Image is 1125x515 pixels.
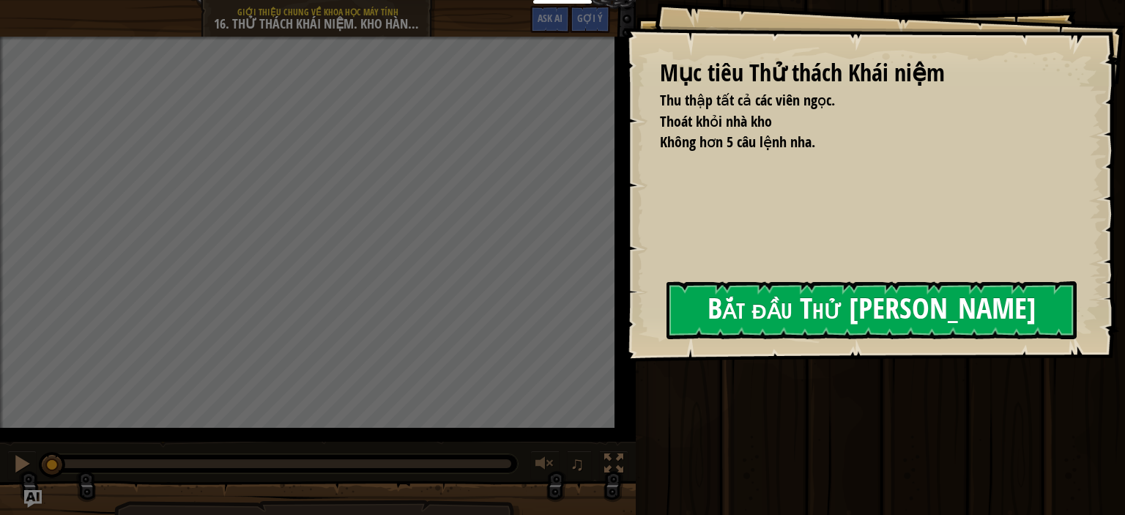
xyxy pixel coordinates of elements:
[660,111,772,131] span: Thoát khỏi nhà kho
[570,453,584,475] span: ♫
[577,11,603,25] span: Gợi ý
[530,6,570,33] button: Ask AI
[642,111,1070,133] li: Thoát khỏi nhà kho
[7,451,37,481] button: Ctrl + P: Pause
[530,451,560,481] button: Tùy chỉnh âm lượng
[24,490,42,508] button: Ask AI
[667,281,1077,339] button: Bắt đầu Thử [PERSON_NAME]
[642,90,1070,111] li: Thu thập tất cả các viên ngọc.
[660,132,815,152] span: Không hơn 5 câu lệnh nha.
[642,132,1070,153] li: Không hơn 5 câu lệnh nha.
[538,11,562,25] span: Ask AI
[660,56,1074,90] div: Mục tiêu Thử thách Khái niệm
[660,90,835,110] span: Thu thập tất cả các viên ngọc.
[599,451,628,481] button: Bật tắt chế độ toàn màn hình
[567,451,592,481] button: ♫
